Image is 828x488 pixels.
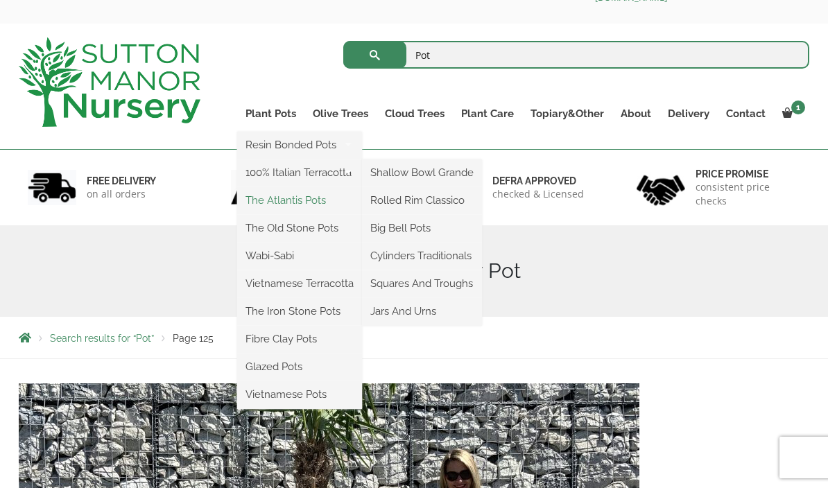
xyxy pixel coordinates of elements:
[718,104,774,123] a: Contact
[87,187,156,201] p: on all orders
[173,333,214,344] span: Page 125
[362,245,482,266] a: Cylinders Traditionals
[362,218,482,238] a: Big Bell Pots
[19,37,200,127] img: logo
[774,104,809,123] a: 1
[696,168,801,180] h6: Price promise
[50,333,154,344] a: Search results for “Pot”
[237,218,362,238] a: The Old Stone Pots
[237,245,362,266] a: Wabi-Sabi
[237,301,362,322] a: The Iron Stone Pots
[19,332,809,343] nav: Breadcrumbs
[612,104,659,123] a: About
[237,356,362,377] a: Glazed Pots
[362,162,482,183] a: Shallow Bowl Grande
[377,104,453,123] a: Cloud Trees
[237,162,362,183] a: 100% Italian Terracotta
[492,187,584,201] p: checked & Licensed
[362,190,482,211] a: Rolled Rim Classico
[237,104,304,123] a: Plant Pots
[637,166,685,209] img: 4.jpg
[237,273,362,294] a: Vietnamese Terracotta
[362,301,482,322] a: Jars And Urns
[362,273,482,294] a: Squares And Troughs
[343,41,810,69] input: Search...
[237,190,362,211] a: The Atlantis Pots
[237,134,362,155] a: Resin Bonded Pots
[791,101,805,114] span: 1
[522,104,612,123] a: Topiary&Other
[492,175,584,187] h6: Defra approved
[453,104,522,123] a: Plant Care
[304,104,377,123] a: Olive Trees
[237,384,362,405] a: Vietnamese Pots
[87,175,156,187] h6: FREE DELIVERY
[28,170,76,205] img: 1.jpg
[231,170,279,205] img: 2.jpg
[237,329,362,349] a: Fibre Clay Pots
[659,104,718,123] a: Delivery
[19,259,809,284] h1: Search Results for Pot
[696,180,801,208] p: consistent price checks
